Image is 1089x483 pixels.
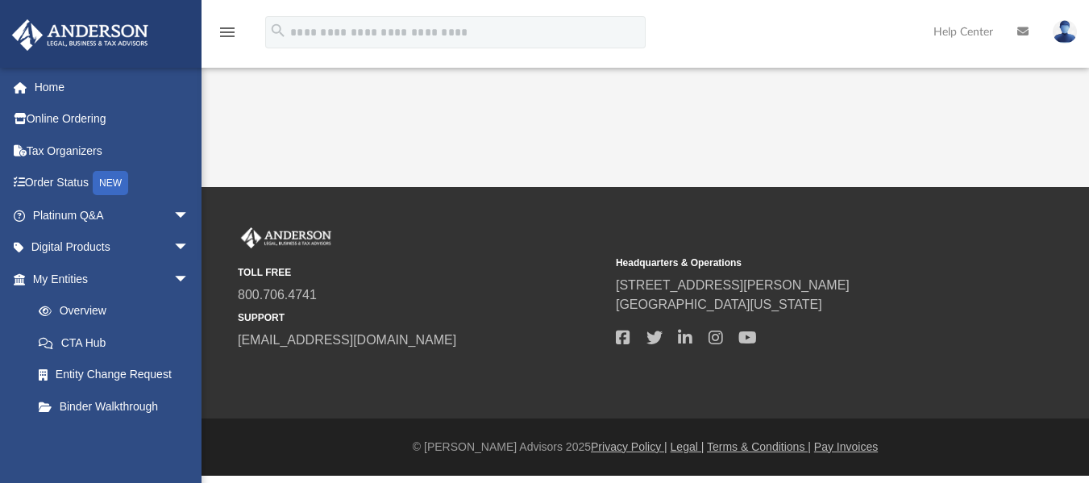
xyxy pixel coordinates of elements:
[11,71,214,103] a: Home
[11,199,214,231] a: Platinum Q&Aarrow_drop_down
[11,103,214,135] a: Online Ordering
[218,23,237,42] i: menu
[23,295,214,327] a: Overview
[23,327,214,359] a: CTA Hub
[7,19,153,51] img: Anderson Advisors Platinum Portal
[202,439,1089,456] div: © [PERSON_NAME] Advisors 2025
[707,440,811,453] a: Terms & Conditions |
[591,440,667,453] a: Privacy Policy |
[238,310,605,325] small: SUPPORT
[671,440,705,453] a: Legal |
[93,171,128,195] div: NEW
[23,359,214,391] a: Entity Change Request
[238,227,335,248] img: Anderson Advisors Platinum Portal
[173,263,206,296] span: arrow_drop_down
[814,440,878,453] a: Pay Invoices
[218,31,237,42] a: menu
[11,263,214,295] a: My Entitiesarrow_drop_down
[616,256,983,270] small: Headquarters & Operations
[23,423,206,455] a: My Blueprint
[11,167,214,200] a: Order StatusNEW
[11,135,214,167] a: Tax Organizers
[23,390,214,423] a: Binder Walkthrough
[173,199,206,232] span: arrow_drop_down
[11,231,214,264] a: Digital Productsarrow_drop_down
[238,333,456,347] a: [EMAIL_ADDRESS][DOMAIN_NAME]
[616,298,822,311] a: [GEOGRAPHIC_DATA][US_STATE]
[238,265,605,280] small: TOLL FREE
[173,231,206,264] span: arrow_drop_down
[616,278,850,292] a: [STREET_ADDRESS][PERSON_NAME]
[238,288,317,302] a: 800.706.4741
[1053,20,1077,44] img: User Pic
[269,22,287,40] i: search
